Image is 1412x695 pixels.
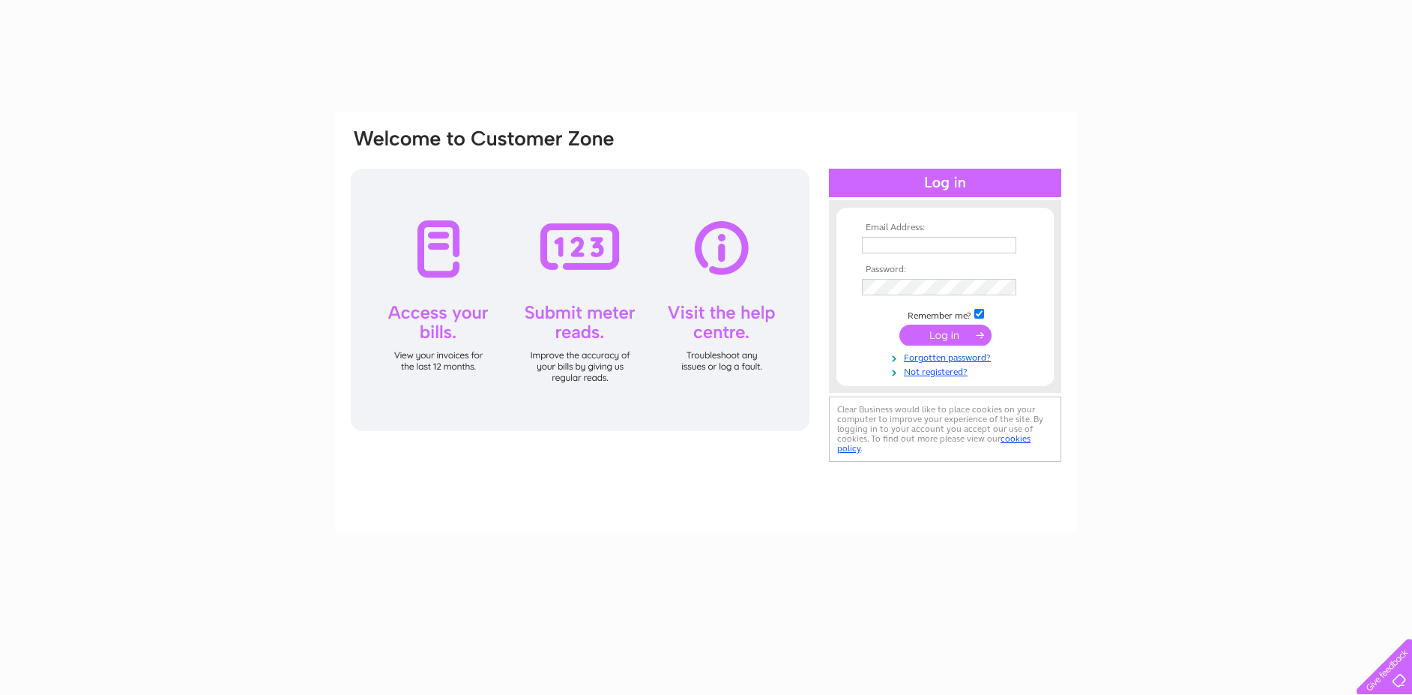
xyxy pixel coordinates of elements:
[899,325,992,346] input: Submit
[837,433,1031,454] a: cookies policy
[862,349,1032,364] a: Forgotten password?
[858,265,1032,275] th: Password:
[858,307,1032,322] td: Remember me?
[858,223,1032,233] th: Email Address:
[862,364,1032,378] a: Not registered?
[829,397,1061,462] div: Clear Business would like to place cookies on your computer to improve your experience of the sit...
